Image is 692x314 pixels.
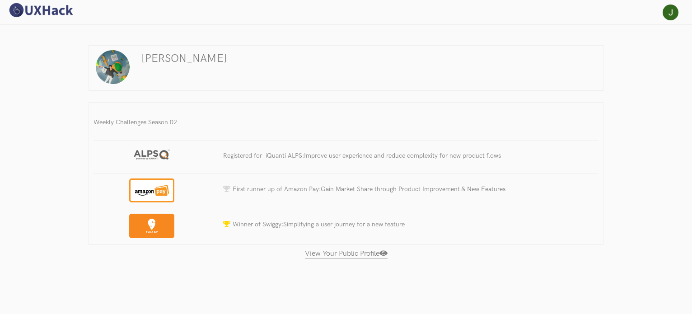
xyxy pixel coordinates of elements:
[305,249,388,258] a: View Your Public Profile
[94,214,598,239] a: Product logoWinner of Swiggy:Simplifying a user journey for a new feature
[223,183,598,196] h3: First runner up of Amazon Pay:Gain Market Share through Product Improvement & New Features
[96,50,130,84] img: Lavina profile pic
[94,178,598,204] a: Product logoFirst runner up of Amazon Pay:Gain Market Share through Product Improvement & New Fea...
[141,52,227,65] h3: [PERSON_NAME]
[94,112,598,136] a: Weekly Challenges Season 02
[223,150,598,162] h3: Registered for iQuanti ALPS:Improve user experience and reduce complexity for new product flows
[223,218,598,231] h3: Winner of Swiggy:Simplifying a user journey for a new feature
[7,2,75,18] img: UXHack logo
[129,145,174,164] img: Product logo
[663,5,678,20] img: Your profile pic
[94,116,598,129] h3: Weekly Challenges Season 02
[129,178,174,202] img: Product logo
[129,214,174,238] img: Product logo
[94,145,598,169] a: Product logoRegistered for iQuanti ALPS:Improve user experience and reduce complexity for new pro...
